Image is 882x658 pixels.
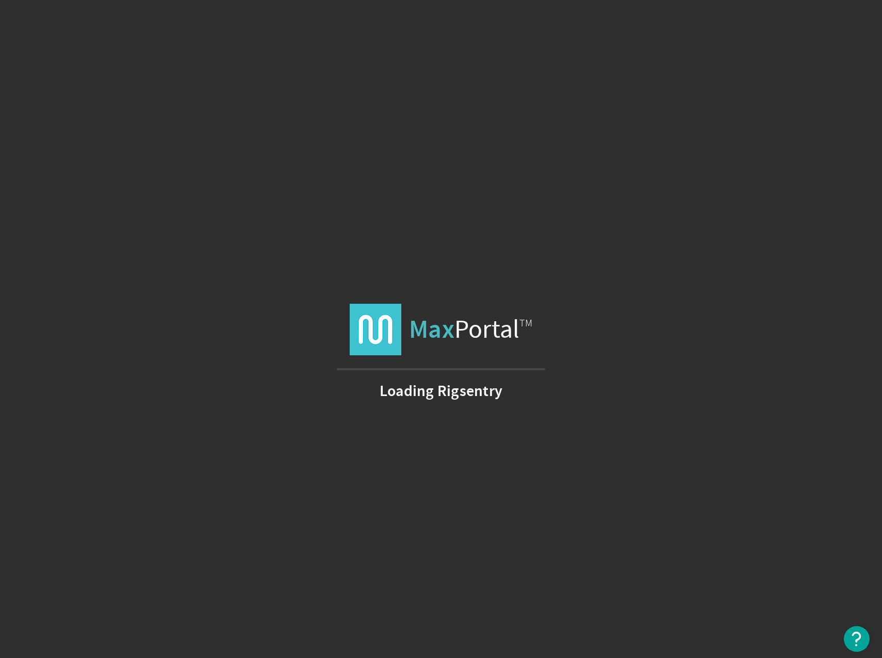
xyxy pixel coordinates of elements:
button: Open Resource Center [844,626,870,652]
strong: Loading Rigsentry [380,386,502,396]
img: logo [350,304,401,355]
span: TM [519,317,532,330]
strong: Max [409,312,454,346]
span: Portal [409,304,532,355]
